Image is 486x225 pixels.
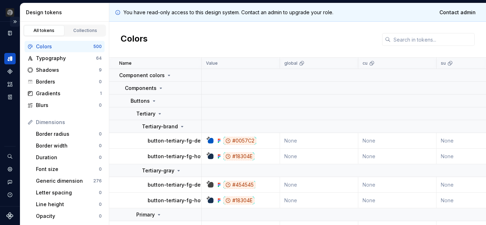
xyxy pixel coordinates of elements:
div: 0 [99,202,102,207]
div: Generic dimension [36,177,93,184]
div: 9 [99,67,102,73]
div: Blurs [36,102,99,109]
td: None [280,133,358,149]
a: Components [4,66,16,77]
a: Design tokens [4,53,16,64]
p: cu [363,60,368,66]
a: Colors500 [25,41,105,52]
a: Settings [4,164,16,175]
input: Search in tokens... [391,33,475,46]
div: Design tokens [26,9,106,16]
div: Typography [36,55,96,62]
button: Expand sidebar [10,17,20,27]
div: 276 [93,178,102,184]
div: Dimensions [36,119,102,126]
p: Name [119,60,132,66]
div: #454545 [223,181,255,189]
p: Buttons [131,97,150,105]
div: Line height [36,201,99,208]
h2: Colors [121,33,148,46]
img: 3ce36157-9fde-47d2-9eb8-fa8ebb961d3d.png [6,8,14,17]
div: 0 [99,143,102,149]
div: #18304E [223,197,254,204]
p: su [441,60,446,66]
div: Colors [36,43,93,50]
p: button-tertiary-fg-default [148,137,212,144]
div: 1 [100,91,102,96]
div: #0057C2 [223,137,256,145]
a: Letter spacing0 [33,187,105,198]
p: button-tertiary-fg-default [148,181,212,188]
div: 0 [99,155,102,160]
p: Value [206,60,218,66]
a: Shadows9 [25,64,105,76]
div: Border radius [36,130,99,138]
td: None [280,149,358,164]
a: Border width0 [33,140,105,151]
div: 0 [99,166,102,172]
button: Search ⌘K [4,151,16,162]
div: Duration [36,154,99,161]
td: None [358,193,437,208]
div: Collections [68,28,103,33]
p: Tertiary-gray [142,167,174,174]
div: 0 [99,213,102,219]
a: Gradients1 [25,88,105,99]
a: Border radius0 [33,128,105,140]
p: button-tertiary-fg-hover [148,153,208,160]
td: None [358,133,437,149]
div: 0 [99,79,102,85]
p: Primary [136,211,155,218]
p: Tertiary [136,110,155,117]
p: global [284,60,297,66]
p: Component colors [119,72,165,79]
div: Font size [36,166,99,173]
td: None [280,193,358,208]
a: Generic dimension276 [33,175,105,187]
a: Documentation [4,27,16,39]
span: Contact admin [439,9,476,16]
div: Borders [36,78,99,85]
div: 0 [99,131,102,137]
div: Letter spacing [36,189,99,196]
div: 0 [99,190,102,195]
a: Borders0 [25,76,105,87]
p: Components [125,85,157,92]
div: 500 [93,44,102,49]
a: Font size0 [33,164,105,175]
td: None [358,177,437,193]
a: Duration0 [33,152,105,163]
a: Assets [4,79,16,90]
a: Contact admin [435,6,480,19]
a: Blurs0 [25,100,105,111]
svg: Supernova Logo [6,212,14,219]
p: Tertiary-brand [142,123,178,130]
td: None [358,149,437,164]
div: Gradients [36,90,100,97]
button: Contact support [4,176,16,188]
div: 0 [99,102,102,108]
a: Line height0 [33,199,105,210]
div: 64 [96,55,102,61]
a: Storybook stories [4,91,16,103]
a: Typography64 [25,53,105,64]
div: #18304E [223,152,254,160]
div: All tokens [26,28,62,33]
div: Opacity [36,213,99,220]
p: You have read-only access to this design system. Contact an admin to upgrade your role. [123,9,333,16]
div: Shadows [36,66,99,74]
p: button-tertiary-fg-hover [148,197,208,204]
div: Border width [36,142,99,149]
a: Opacity0 [33,210,105,222]
td: None [280,177,358,193]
